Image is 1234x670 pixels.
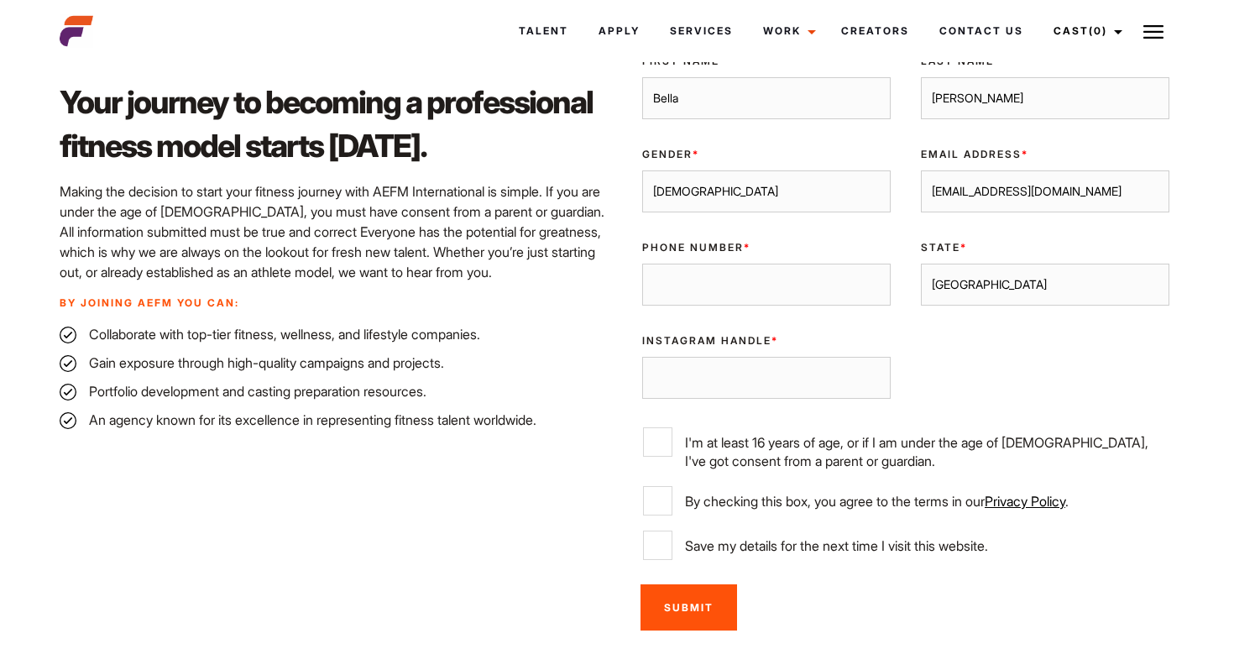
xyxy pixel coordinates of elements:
a: Creators [826,8,924,54]
li: Collaborate with top-tier fitness, wellness, and lifestyle companies. [60,324,607,344]
p: By joining AEFM you can: [60,296,607,311]
li: Portfolio development and casting preparation resources. [60,381,607,401]
input: By checking this box, you agree to the terms in ourPrivacy Policy. [643,486,672,516]
label: Email Address [921,147,1169,162]
label: Gender [642,147,891,162]
input: Submit [641,584,737,631]
label: State [921,240,1169,255]
label: Phone Number [642,240,891,255]
a: Apply [583,8,655,54]
img: cropped-aefm-brand-fav-22-square.png [60,14,93,48]
label: Instagram Handle [642,333,891,348]
h2: Your journey to becoming a professional fitness model starts [DATE]. [60,81,607,168]
a: Services [655,8,748,54]
input: I'm at least 16 years of age, or if I am under the age of [DEMOGRAPHIC_DATA], I've got consent fr... [643,427,672,457]
a: Work [748,8,826,54]
img: Burger icon [1143,22,1163,42]
li: An agency known for its excellence in representing fitness talent worldwide. [60,410,607,430]
label: By checking this box, you agree to the terms in our . [643,486,1169,516]
span: (0) [1089,24,1107,37]
a: Privacy Policy [985,493,1065,510]
label: Save my details for the next time I visit this website. [643,531,1169,560]
input: Save my details for the next time I visit this website. [643,531,672,560]
p: Making the decision to start your fitness journey with AEFM International is simple. If you are u... [60,181,607,282]
label: I'm at least 16 years of age, or if I am under the age of [DEMOGRAPHIC_DATA], I've got consent fr... [643,427,1169,470]
a: Cast(0) [1038,8,1132,54]
a: Contact Us [924,8,1038,54]
a: Talent [504,8,583,54]
li: Gain exposure through high-quality campaigns and projects. [60,353,607,373]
